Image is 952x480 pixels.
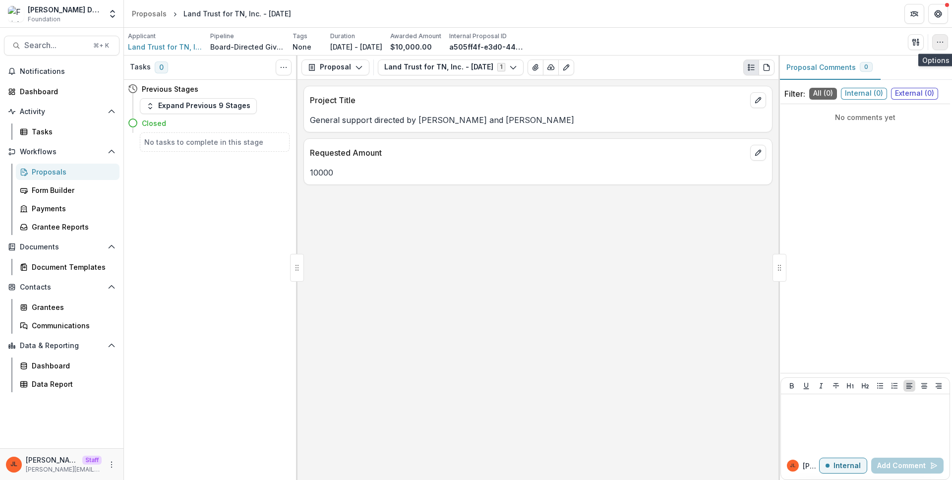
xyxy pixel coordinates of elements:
button: Ordered List [889,380,900,392]
button: Bullet List [874,380,886,392]
span: Search... [24,41,87,50]
span: Workflows [20,148,104,156]
button: Open Data & Reporting [4,338,119,354]
div: [PERSON_NAME] Data Sandbox [In Dev] [28,4,102,15]
p: No comments yet [784,112,946,122]
h4: Closed [142,118,166,128]
a: Form Builder [16,182,119,198]
button: Expand Previous 9 Stages [140,98,257,114]
span: Internal ( 0 ) [841,88,887,100]
span: Notifications [20,67,116,76]
button: Proposal Comments [778,56,881,80]
p: Board-Directed Giving Pipeline [210,42,285,52]
a: Proposals [128,6,171,21]
div: Payments [32,203,112,214]
button: Edit as form [558,60,574,75]
a: Land Trust for TN, Inc. [128,42,202,52]
p: Awarded Amount [390,32,441,41]
p: Project Title [310,94,746,106]
button: edit [750,145,766,161]
button: More [106,459,118,471]
p: a505ff4f-e3d0-44e5-a63b-2fa223327f8d [449,42,524,52]
div: ⌘ + K [91,40,111,51]
button: edit [750,92,766,108]
div: Jeanne Locker [790,463,796,468]
div: Dashboard [20,86,112,97]
span: 0 [864,63,868,70]
a: Dashboard [4,83,119,100]
div: Form Builder [32,185,112,195]
button: Plaintext view [743,60,759,75]
p: Pipeline [210,32,234,41]
p: Internal Proposal ID [449,32,507,41]
button: Heading 2 [859,380,871,392]
span: All ( 0 ) [809,88,837,100]
span: Documents [20,243,104,251]
button: Internal [819,458,867,474]
p: Staff [82,456,102,465]
h3: Tasks [130,63,151,71]
a: Dashboard [16,358,119,374]
div: Document Templates [32,262,112,272]
span: Foundation [28,15,60,24]
button: Land Trust for TN, Inc. - [DATE]1 [378,60,524,75]
p: General support directed by [PERSON_NAME] and [PERSON_NAME] [310,114,766,126]
button: Open Documents [4,239,119,255]
button: Partners [904,4,924,24]
button: Open Workflows [4,144,119,160]
div: Grantees [32,302,112,312]
button: Open Activity [4,104,119,120]
p: Internal [833,462,861,470]
p: 10000 [310,167,766,179]
button: Strike [830,380,842,392]
a: Data Report [16,376,119,392]
a: Grantees [16,299,119,315]
p: [PERSON_NAME] [803,461,819,471]
span: Data & Reporting [20,342,104,350]
button: View Attached Files [528,60,543,75]
div: Proposals [132,8,167,19]
p: Filter: [784,88,805,100]
p: $10,000.00 [390,42,432,52]
p: Applicant [128,32,156,41]
button: Underline [800,380,812,392]
h5: No tasks to complete in this stage [144,137,285,147]
div: Grantee Reports [32,222,112,232]
a: Grantee Reports [16,219,119,235]
p: Duration [330,32,355,41]
div: Dashboard [32,360,112,371]
a: Communications [16,317,119,334]
button: Proposal [301,60,369,75]
button: Italicize [815,380,827,392]
p: [PERSON_NAME] [26,455,78,465]
button: Toggle View Cancelled Tasks [276,60,292,75]
a: Tasks [16,123,119,140]
nav: breadcrumb [128,6,295,21]
div: Data Report [32,379,112,389]
span: External ( 0 ) [891,88,938,100]
button: PDF view [759,60,774,75]
p: None [293,42,311,52]
div: Jeanne Locker [10,461,17,468]
span: 0 [155,61,168,73]
button: Align Left [903,380,915,392]
p: Requested Amount [310,147,746,159]
a: Proposals [16,164,119,180]
button: Notifications [4,63,119,79]
h4: Previous Stages [142,84,198,94]
button: Open entity switcher [106,4,119,24]
span: Activity [20,108,104,116]
a: Payments [16,200,119,217]
button: Add Comment [871,458,944,474]
p: [PERSON_NAME][EMAIL_ADDRESS][DOMAIN_NAME] [26,465,102,474]
div: Proposals [32,167,112,177]
img: Frist Data Sandbox [In Dev] [8,6,24,22]
button: Bold [786,380,798,392]
p: [DATE] - [DATE] [330,42,382,52]
span: Contacts [20,283,104,292]
div: Tasks [32,126,112,137]
a: Document Templates [16,259,119,275]
p: Tags [293,32,307,41]
button: Get Help [928,4,948,24]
